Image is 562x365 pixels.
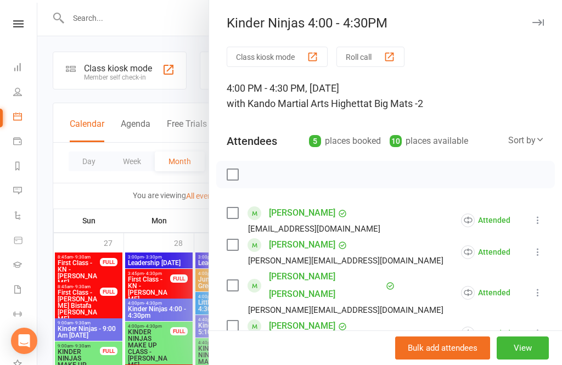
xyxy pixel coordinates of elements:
[13,155,38,179] a: Reports
[13,105,38,130] a: Calendar
[13,81,38,105] a: People
[248,254,443,268] div: [PERSON_NAME][EMAIL_ADDRESS][DOMAIN_NAME]
[461,214,510,227] div: Attended
[227,81,544,111] div: 4:00 PM - 4:30 PM, [DATE]
[227,98,363,109] span: with Kando Martial Arts Highett
[13,130,38,155] a: Payments
[13,229,38,254] a: Product Sales
[227,133,277,149] div: Attendees
[508,133,544,148] div: Sort by
[209,15,562,31] div: Kinder Ninjas 4:00 - 4:30PM
[248,303,443,317] div: [PERSON_NAME][EMAIL_ADDRESS][DOMAIN_NAME]
[227,47,328,67] button: Class kiosk mode
[269,317,335,335] a: [PERSON_NAME]
[461,245,510,259] div: Attended
[390,135,402,147] div: 10
[390,133,468,149] div: places available
[11,328,37,354] div: Open Intercom Messenger
[497,336,549,360] button: View
[309,133,381,149] div: places booked
[269,268,383,303] a: [PERSON_NAME] [PERSON_NAME]
[461,327,510,340] div: Attended
[461,286,510,300] div: Attended
[269,204,335,222] a: [PERSON_NAME]
[309,135,321,147] div: 5
[395,336,490,360] button: Bulk add attendees
[363,98,423,109] span: at Big Mats -2
[248,222,380,236] div: [EMAIL_ADDRESS][DOMAIN_NAME]
[336,47,404,67] button: Roll call
[13,56,38,81] a: Dashboard
[269,236,335,254] a: [PERSON_NAME]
